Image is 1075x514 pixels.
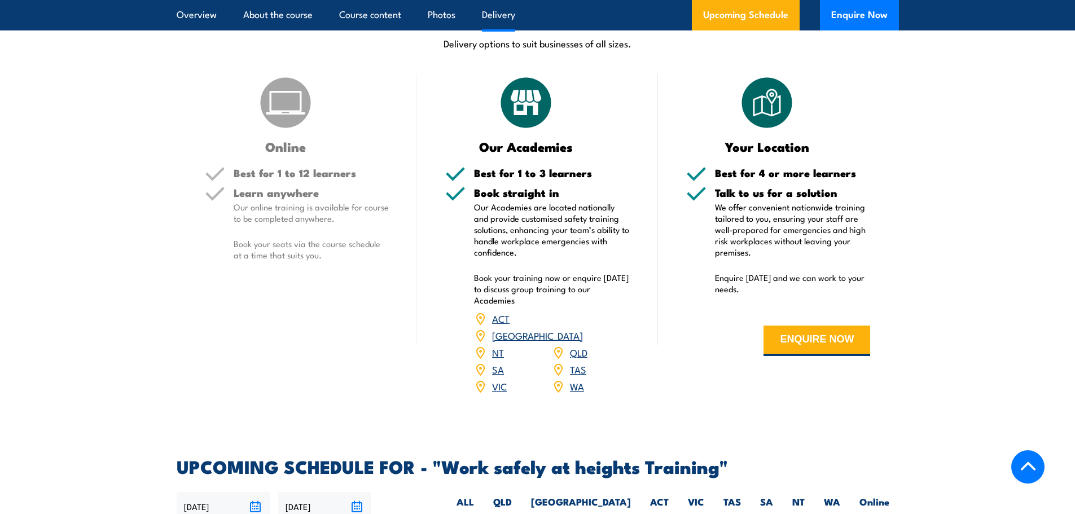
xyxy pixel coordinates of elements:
a: ACT [492,311,510,325]
p: Enquire [DATE] and we can work to your needs. [715,272,871,295]
a: VIC [492,379,507,393]
p: Book your training now or enquire [DATE] to discuss group training to our Academies [474,272,630,306]
a: QLD [570,345,587,359]
h5: Best for 4 or more learners [715,168,871,178]
h3: Online [205,140,367,153]
h5: Best for 1 to 12 learners [234,168,389,178]
p: We offer convenient nationwide training tailored to you, ensuring your staff are well-prepared fo... [715,201,871,258]
h2: UPCOMING SCHEDULE FOR - "Work safely at heights Training" [177,458,899,474]
h5: Best for 1 to 3 learners [474,168,630,178]
p: Delivery options to suit businesses of all sizes. [177,37,899,50]
a: NT [492,345,504,359]
h3: Your Location [686,140,848,153]
a: [GEOGRAPHIC_DATA] [492,328,583,342]
p: Book your seats via the course schedule at a time that suits you. [234,238,389,261]
a: TAS [570,362,586,376]
h3: Our Academies [445,140,607,153]
a: SA [492,362,504,376]
h5: Talk to us for a solution [715,187,871,198]
p: Our Academies are located nationally and provide customised safety training solutions, enhancing ... [474,201,630,258]
h5: Book straight in [474,187,630,198]
p: Our online training is available for course to be completed anywhere. [234,201,389,224]
a: WA [570,379,584,393]
button: ENQUIRE NOW [764,326,870,356]
h5: Learn anywhere [234,187,389,198]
